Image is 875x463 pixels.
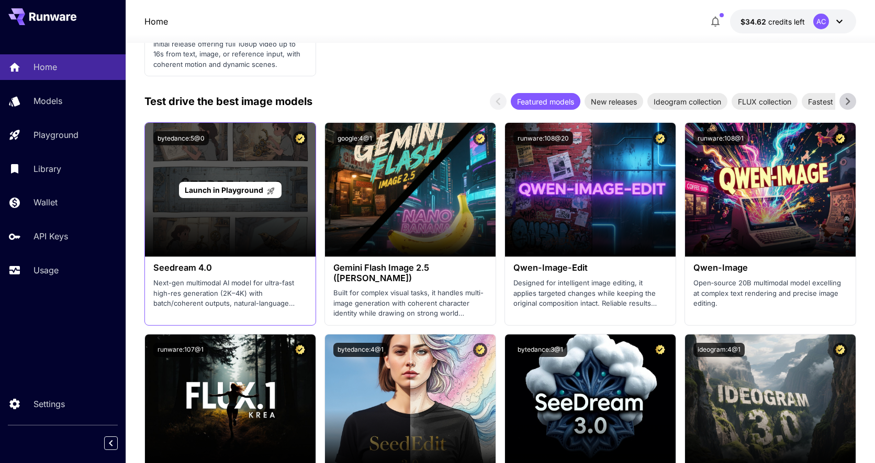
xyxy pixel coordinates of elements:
p: Open‑source 20B multimodal model excelling at complex text rendering and precise image editing. [693,278,847,309]
div: Featured models [511,93,580,110]
span: New releases [585,96,643,107]
button: bytedance:4@1 [333,343,388,357]
button: google:4@1 [333,131,376,145]
div: New releases [585,93,643,110]
div: $34.61599 [741,16,805,27]
p: Models [33,95,62,107]
button: Collapse sidebar [104,436,118,450]
h3: Qwen-Image-Edit [513,263,667,273]
p: Home [33,61,57,73]
button: $34.61599AC [730,9,856,33]
div: Ideogram collection [647,93,727,110]
div: AC [813,14,829,29]
button: Certified Model – Vetted for best performance and includes a commercial license. [293,343,307,357]
button: bytedance:5@0 [153,131,209,145]
span: Launch in Playground [185,186,263,194]
span: Ideogram collection [647,96,727,107]
button: Certified Model – Vetted for best performance and includes a commercial license. [653,131,667,145]
button: ideogram:4@1 [693,343,745,357]
button: runware:108@20 [513,131,573,145]
p: Settings [33,398,65,410]
p: Usage [33,264,59,276]
img: alt [505,123,676,257]
div: Collapse sidebar [112,434,126,453]
img: alt [685,123,856,257]
p: API Keys [33,230,68,242]
p: Library [33,163,61,175]
button: Certified Model – Vetted for best performance and includes a commercial license. [833,343,847,357]
p: Next-gen multimodal AI model for ultra-fast high-res generation (2K–4K) with batch/coherent outpu... [153,278,307,309]
button: Certified Model – Vetted for best performance and includes a commercial license. [833,131,847,145]
h3: Qwen-Image [693,263,847,273]
img: alt [325,123,496,257]
h3: Seedream 4.0 [153,263,307,273]
button: runware:107@1 [153,343,208,357]
p: Built for complex visual tasks, it handles multi-image generation with coherent character identit... [333,288,487,319]
span: Fastest models [802,96,866,107]
h3: Gemini Flash Image 2.5 ([PERSON_NAME]) [333,263,487,283]
a: Launch in Playground [179,182,281,198]
p: Initial release offering full 1080p video up to 16s from text, image, or reference input, with co... [153,39,307,70]
p: Playground [33,129,78,141]
button: Certified Model – Vetted for best performance and includes a commercial license. [293,131,307,145]
button: runware:108@1 [693,131,748,145]
p: Designed for intelligent image editing, it applies targeted changes while keeping the original co... [513,278,667,309]
span: FLUX collection [732,96,798,107]
div: FLUX collection [732,93,798,110]
button: Certified Model – Vetted for best performance and includes a commercial license. [473,343,487,357]
a: Home [144,15,168,28]
p: Test drive the best image models [144,94,312,109]
p: Wallet [33,196,58,209]
span: $34.62 [741,17,768,26]
button: Certified Model – Vetted for best performance and includes a commercial license. [653,343,667,357]
div: Fastest models [802,93,866,110]
nav: breadcrumb [144,15,168,28]
button: Certified Model – Vetted for best performance and includes a commercial license. [473,131,487,145]
span: Featured models [511,96,580,107]
span: credits left [768,17,805,26]
button: bytedance:3@1 [513,343,567,357]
